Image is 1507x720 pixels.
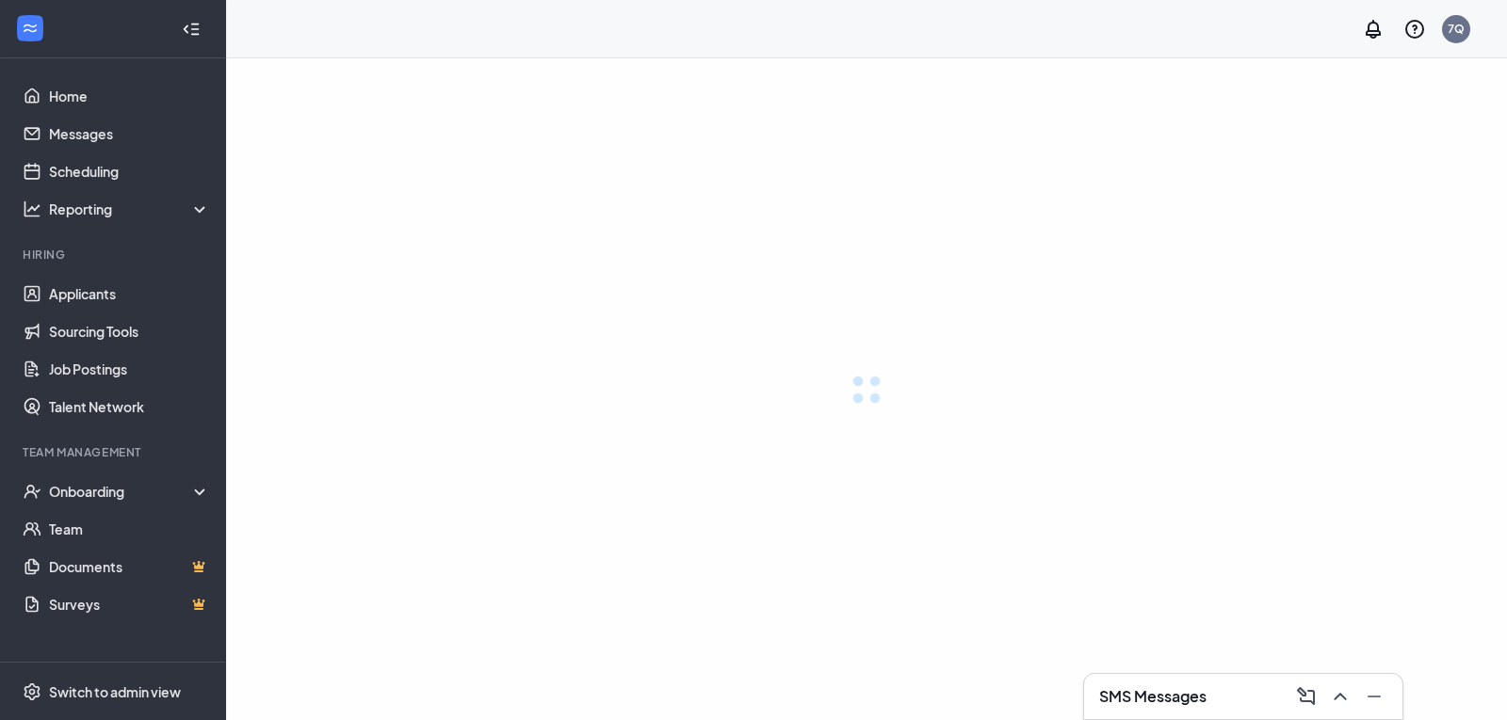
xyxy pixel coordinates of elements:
[1403,18,1426,40] svg: QuestionInfo
[23,200,41,218] svg: Analysis
[23,247,206,263] div: Hiring
[21,19,40,38] svg: WorkstreamLogo
[49,682,181,701] div: Switch to admin view
[1295,685,1318,708] svg: ComposeMessage
[1448,21,1465,37] div: 7Q
[182,20,201,39] svg: Collapse
[1329,685,1352,708] svg: ChevronUp
[49,312,210,350] a: Sourcing Tools
[49,200,211,218] div: Reporting
[23,682,41,701] svg: Settings
[49,350,210,388] a: Job Postings
[1363,685,1385,708] svg: Minimize
[49,388,210,425] a: Talent Network
[49,548,210,585] a: DocumentsCrown
[49,585,210,623] a: SurveysCrown
[23,482,41,501] svg: UserCheck
[1357,681,1387,712] button: Minimize
[49,510,210,548] a: Team
[49,482,211,501] div: Onboarding
[1099,686,1207,707] h3: SMS Messages
[49,275,210,312] a: Applicants
[1362,18,1385,40] svg: Notifications
[49,152,210,190] a: Scheduling
[49,115,210,152] a: Messages
[1323,681,1353,712] button: ChevronUp
[49,77,210,115] a: Home
[23,444,206,460] div: Team Management
[1289,681,1320,712] button: ComposeMessage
